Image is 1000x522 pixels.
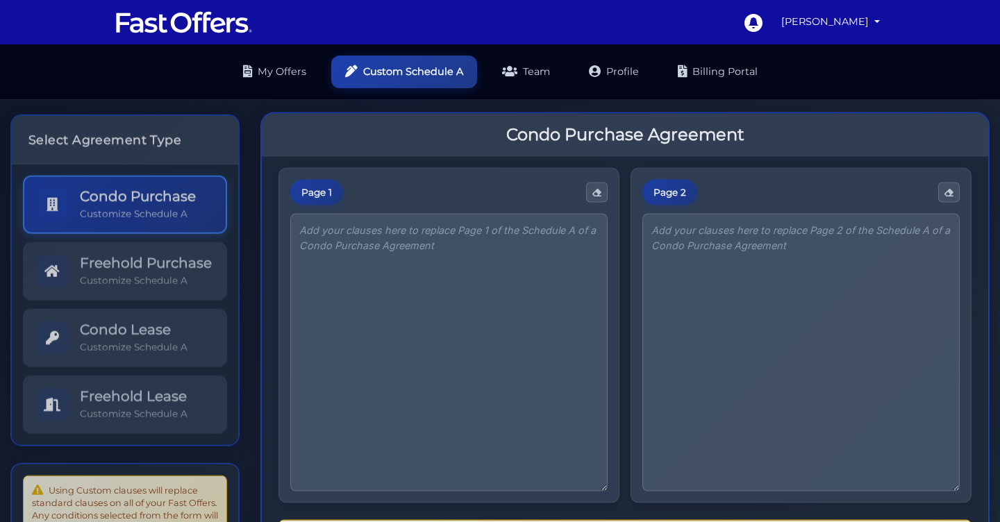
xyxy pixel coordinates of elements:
[664,56,772,88] a: Billing Portal
[488,56,564,88] a: Team
[80,204,196,217] p: Customize Schedule A
[80,404,187,417] p: Customize Schedule A
[23,239,227,297] a: Freehold Purchase Customize Schedule A
[80,185,196,201] h5: Condo Purchase
[23,172,227,230] a: Condo Purchase Customize Schedule A
[229,56,320,88] a: My Offers
[642,178,697,205] div: Page 2
[290,178,343,205] div: Page 1
[80,251,212,268] h5: Freehold Purchase
[575,56,653,88] a: Profile
[23,372,227,430] a: Freehold Lease Customize Schedule A
[80,318,187,335] h5: Condo Lease
[80,271,212,284] p: Customize Schedule A
[80,385,187,401] h5: Freehold Lease
[776,8,885,35] a: [PERSON_NAME]
[331,56,477,88] a: Custom Schedule A
[80,337,187,351] p: Customize Schedule A
[506,124,744,144] h3: Condo Purchase Agreement
[23,305,227,364] a: Condo Lease Customize Schedule A
[28,129,222,144] h4: Select Agreement Type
